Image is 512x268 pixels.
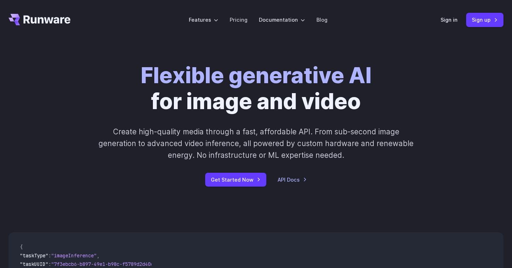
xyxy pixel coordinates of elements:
[466,13,503,27] a: Sign up
[278,176,307,184] a: API Docs
[259,16,305,24] label: Documentation
[51,261,159,267] span: "7f3ebcb6-b897-49e1-b98c-f5789d2d40d7"
[48,252,51,259] span: :
[20,252,48,259] span: "taskType"
[230,16,247,24] a: Pricing
[51,252,97,259] span: "imageInference"
[141,63,372,114] h1: for image and video
[97,252,100,259] span: ,
[98,126,415,161] p: Create high-quality media through a fast, affordable API. From sub-second image generation to adv...
[205,173,266,187] a: Get Started Now
[441,16,458,24] a: Sign in
[48,261,51,267] span: :
[141,62,372,89] strong: Flexible generative AI
[20,244,23,250] span: {
[20,261,48,267] span: "taskUUID"
[9,14,70,25] a: Go to /
[316,16,327,24] a: Blog
[189,16,218,24] label: Features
